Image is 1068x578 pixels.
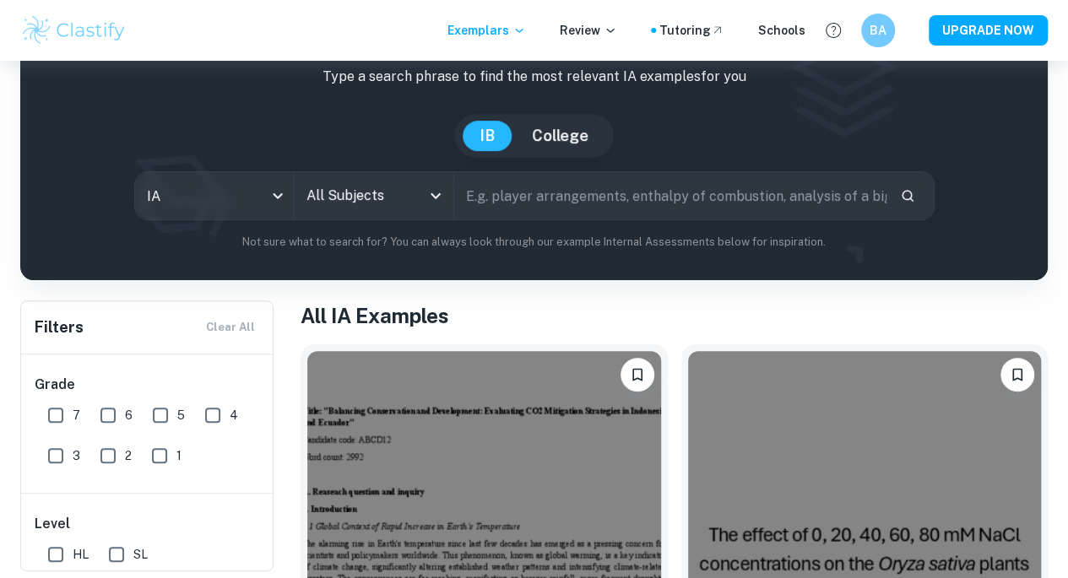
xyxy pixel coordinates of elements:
button: Open [424,184,447,208]
p: Exemplars [447,21,526,40]
button: Bookmark [621,358,654,392]
span: 3 [73,446,80,465]
button: Search [893,181,922,210]
button: BA [861,14,895,47]
span: 7 [73,406,80,424]
span: 1 [176,446,182,465]
span: 5 [177,406,185,424]
p: Type a search phrase to find the most relevant IA examples for you [34,67,1034,87]
a: Tutoring [659,21,724,40]
h6: Grade [35,375,261,395]
span: 4 [230,406,238,424]
span: SL [133,545,148,564]
div: IA [135,172,294,219]
span: HL [73,545,89,564]
h1: All IA Examples [301,300,1048,331]
h6: Level [35,514,261,534]
img: Clastify logo [20,14,127,47]
button: IB [463,121,512,151]
button: Help and Feedback [819,16,848,45]
button: College [515,121,605,151]
input: E.g. player arrangements, enthalpy of combustion, analysis of a big city... [454,172,886,219]
h6: BA [869,21,888,40]
button: Bookmark [1000,358,1034,392]
span: 6 [125,406,133,424]
p: Review [560,21,617,40]
span: 2 [125,446,132,465]
button: UPGRADE NOW [929,15,1048,46]
h6: Filters [35,316,84,339]
p: Not sure what to search for? You can always look through our example Internal Assessments below f... [34,234,1034,251]
a: Schools [758,21,805,40]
